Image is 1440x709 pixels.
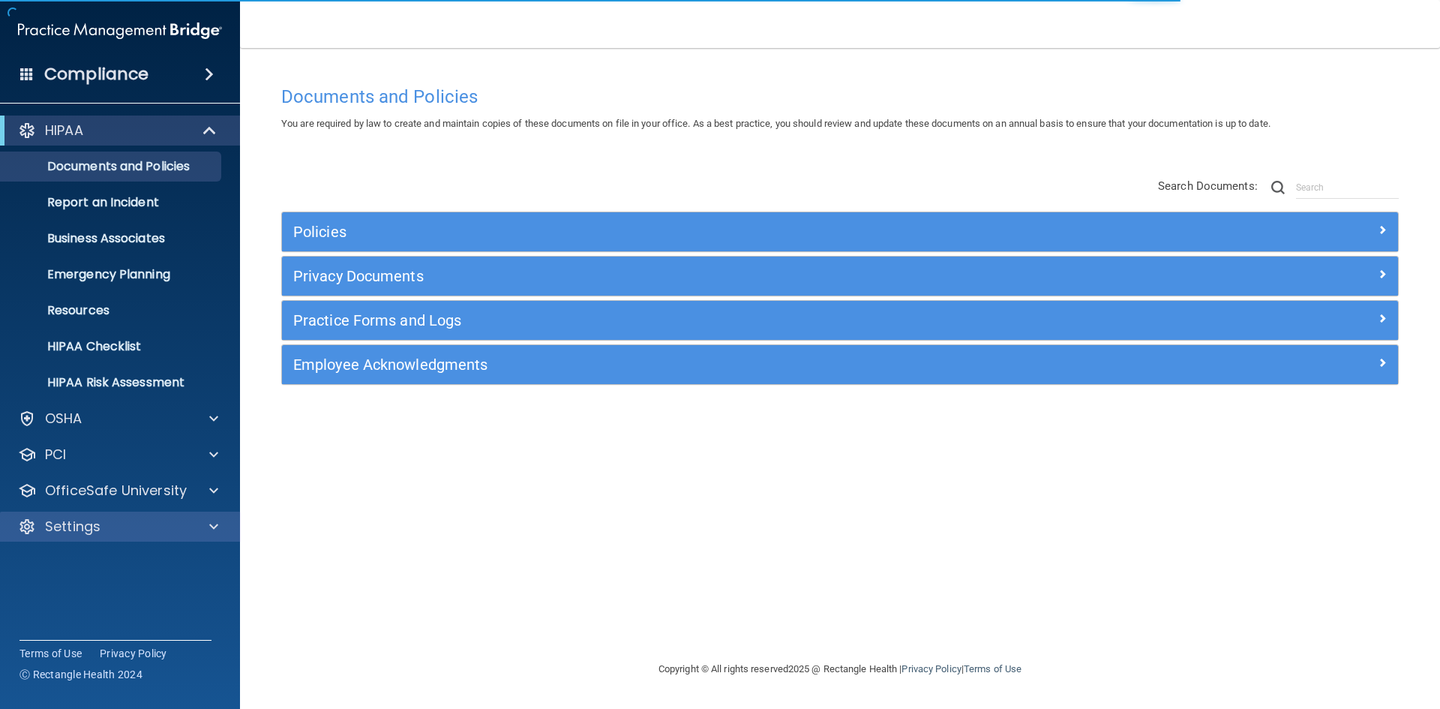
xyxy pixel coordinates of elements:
img: ic-search.3b580494.png [1271,181,1285,194]
h4: Documents and Policies [281,87,1399,107]
p: Documents and Policies [10,159,214,174]
a: Privacy Policy [100,646,167,661]
p: OSHA [45,410,82,428]
p: HIPAA Checklist [10,339,214,354]
span: Ⓒ Rectangle Health 2024 [19,667,142,682]
span: You are required by law to create and maintain copies of these documents on file in your office. ... [281,118,1270,129]
h5: Practice Forms and Logs [293,312,1108,329]
h5: Privacy Documents [293,268,1108,284]
a: Employee Acknowledgments [293,353,1387,377]
a: OfficeSafe University [18,482,218,500]
p: PCI [45,446,66,464]
img: PMB logo [18,16,222,46]
p: HIPAA Risk Assessment [10,375,214,390]
a: Privacy Policy [901,663,961,674]
p: Settings [45,518,100,536]
a: Terms of Use [19,646,82,661]
a: Settings [18,518,218,536]
a: Privacy Documents [293,264,1387,288]
div: Copyright © All rights reserved 2025 @ Rectangle Health | | [566,645,1114,693]
a: Terms of Use [964,663,1021,674]
a: Policies [293,220,1387,244]
a: HIPAA [18,122,217,140]
input: Search [1296,176,1399,199]
p: Report an Incident [10,195,214,210]
p: Emergency Planning [10,267,214,282]
a: Practice Forms and Logs [293,308,1387,332]
p: Resources [10,303,214,318]
a: PCI [18,446,218,464]
p: OfficeSafe University [45,482,187,500]
h4: Compliance [44,64,148,85]
p: HIPAA [45,122,83,140]
a: OSHA [18,410,218,428]
span: Search Documents: [1158,179,1258,193]
p: Business Associates [10,231,214,246]
h5: Policies [293,224,1108,240]
h5: Employee Acknowledgments [293,356,1108,373]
